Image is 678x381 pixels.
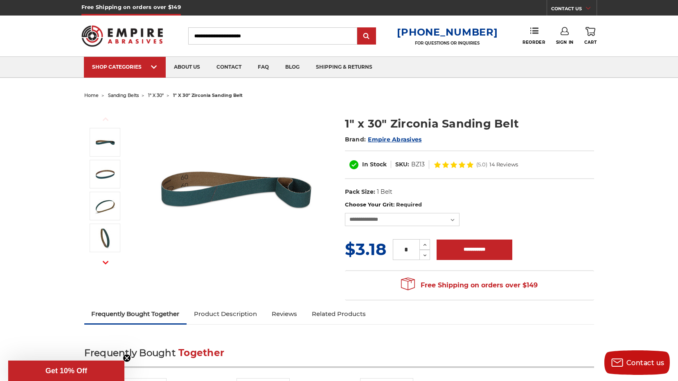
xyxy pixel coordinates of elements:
a: shipping & returns [308,57,381,78]
a: 1" x 30" [148,92,164,98]
a: Cart [584,27,597,45]
a: Empire Abrasives [368,136,421,143]
dd: 1 Belt [377,188,392,196]
span: Reorder [523,40,545,45]
span: (5.0) [476,162,487,167]
a: Product Description [187,305,264,323]
span: Together [178,347,224,359]
span: Contact us [626,359,664,367]
a: sanding belts [108,92,139,98]
a: [PHONE_NUMBER] [397,26,498,38]
img: 1" x 30" Zirconia Sanding Belt [95,164,115,184]
span: Cart [584,40,597,45]
img: Empire Abrasives [81,20,163,52]
dt: Pack Size: [345,188,375,196]
a: Reviews [264,305,304,323]
span: $3.18 [345,239,386,259]
span: Brand: [345,136,366,143]
div: Get 10% OffClose teaser [8,361,124,381]
h1: 1" x 30" Zirconia Sanding Belt [345,116,594,132]
a: CONTACT US [551,4,597,16]
a: contact [208,57,250,78]
button: Contact us [604,350,670,375]
a: faq [250,57,277,78]
input: Submit [358,28,375,45]
img: 1" x 30" Zirconia File Belt [154,107,318,271]
span: In Stock [362,161,387,168]
span: Frequently Bought [84,347,176,359]
a: Reorder [523,27,545,45]
dd: BZ13 [411,160,425,169]
img: 1" x 30" Zirconia AOX [95,196,115,216]
a: Related Products [304,305,373,323]
span: 1" x 30" zirconia sanding belt [173,92,243,98]
button: Previous [96,110,115,128]
button: Close teaser [123,354,131,362]
small: Required [396,201,422,208]
dt: SKU: [395,160,409,169]
img: 1" x 30" Zirconia File Belt [95,132,115,152]
button: Next [96,254,115,271]
p: FOR QUESTIONS OR INQUIRIES [397,40,498,46]
label: Choose Your Grit: [345,201,594,209]
a: Frequently Bought Together [84,305,187,323]
a: blog [277,57,308,78]
div: SHOP CATEGORIES [92,64,158,70]
span: 14 Reviews [489,162,518,167]
a: about us [166,57,208,78]
span: Sign In [556,40,574,45]
img: 1" x 30" - Zirconia Sanding Belt [95,228,115,248]
a: home [84,92,99,98]
span: Free Shipping on orders over $149 [401,277,538,294]
span: Get 10% Off [45,367,87,375]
